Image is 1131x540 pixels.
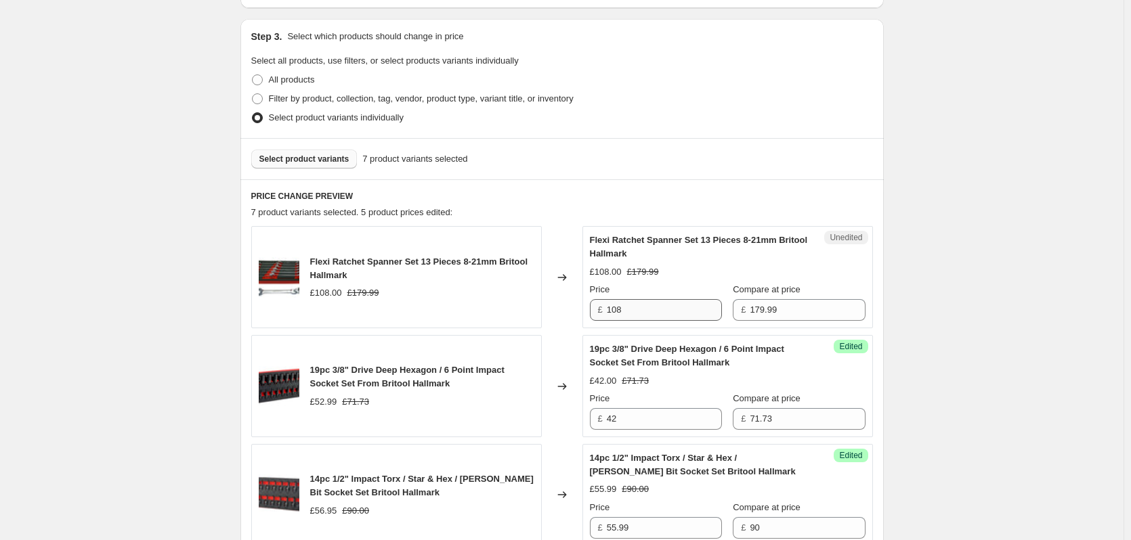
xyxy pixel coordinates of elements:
span: Compare at price [733,393,801,403]
div: £108.00 [310,286,342,300]
span: 14pc 1/2" Impact Torx / Star & Hex / [PERSON_NAME] Bit Socket Set Britool Hallmark [310,474,534,497]
span: 19pc 3/8" Drive Deep Hexagon / 6 Point Impact Socket Set From Britool Hallmark [590,344,784,367]
div: £55.99 [590,482,617,496]
img: BHFRWSET13mainimagelarge_80x.jpg [259,257,299,298]
span: £ [741,522,746,533]
span: Compare at price [733,502,801,512]
span: Compare at price [733,284,801,294]
span: Flexi Ratchet Spanner Set 13 Pieces 8-21mm Britool Hallmark [590,235,808,258]
p: Select which products should change in price [287,30,463,43]
span: Price [590,502,610,512]
h2: Step 3. [251,30,282,43]
strike: £90.00 [622,482,649,496]
div: £52.99 [310,395,337,409]
span: 14pc 1/2" Impact Torx / Star & Hex / [PERSON_NAME] Bit Socket Set Britool Hallmark [590,453,796,476]
span: Select product variants individually [269,112,404,122]
strike: £71.73 [342,395,369,409]
img: MDHMPSET19_6_SMALL_JPG_80x.jpg [259,366,299,407]
span: £ [598,305,603,315]
span: £ [741,305,746,315]
strike: £179.99 [627,265,659,279]
span: 19pc 3/8" Drive Deep Hexagon / 6 Point Impact Socket Set From Britool Hallmark [310,365,505,388]
span: Edited [839,450,862,461]
img: LMTHPSET145SMALLJPG_80x.jpg [259,474,299,515]
h6: PRICE CHANGE PREVIEW [251,191,873,202]
span: £ [598,413,603,424]
span: Price [590,284,610,294]
span: £ [598,522,603,533]
span: Select all products, use filters, or select products variants individually [251,55,519,66]
strike: £179.99 [347,286,379,300]
strike: £71.73 [622,374,649,388]
span: All products [269,74,315,85]
button: Select product variants [251,150,358,168]
span: Edited [839,341,862,352]
span: Select product variants [259,154,349,164]
span: Price [590,393,610,403]
span: Flexi Ratchet Spanner Set 13 Pieces 8-21mm Britool Hallmark [310,256,528,280]
span: Filter by product, collection, tag, vendor, product type, variant title, or inventory [269,93,574,104]
span: 7 product variants selected. 5 product prices edited: [251,207,453,217]
span: 7 product variants selected [362,152,467,166]
span: Unedited [830,232,862,243]
strike: £90.00 [342,504,369,518]
div: £56.95 [310,504,337,518]
div: £108.00 [590,265,622,279]
span: £ [741,413,746,424]
div: £42.00 [590,374,617,388]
